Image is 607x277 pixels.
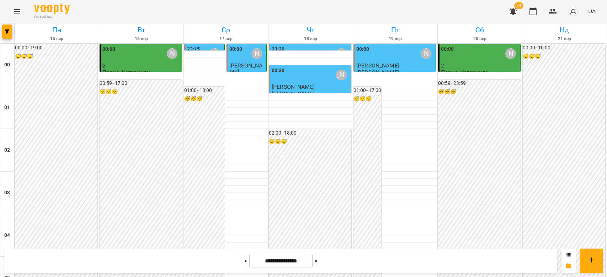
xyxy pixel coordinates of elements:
[34,15,70,19] span: For Business
[4,232,10,239] h6: 04
[167,48,177,59] div: Олійник Валентин
[505,48,516,59] div: Олійник Валентин
[34,4,70,14] img: Voopty Logo
[272,45,285,53] label: 23:30
[441,63,519,69] p: 2
[441,45,454,53] label: 00:00
[4,61,10,69] h6: 00
[272,83,315,90] span: [PERSON_NAME]
[102,63,180,69] p: 2
[251,48,262,59] div: Олійник Валентин
[354,36,436,42] h6: 19 вер
[438,88,521,96] h6: 😴😴😴
[100,36,182,42] h6: 16 вер
[209,48,220,59] div: Олійник Валентин
[4,146,10,154] h6: 02
[15,53,97,60] h6: 😴😴😴
[100,88,182,96] h6: 😴😴😴
[100,80,182,87] h6: 00:59 - 17:00
[185,36,267,42] h6: 17 вер
[184,87,225,94] h6: 01:00 - 18:00
[523,36,606,42] h6: 21 вер
[102,45,116,53] label: 00:00
[568,6,578,16] img: avatar_s.png
[439,25,521,36] h6: Сб
[523,53,605,60] h6: 😴😴😴
[16,36,98,42] h6: 15 вер
[353,87,381,94] h6: 01:00 - 17:00
[336,70,347,80] div: Олійник Валентин
[354,25,436,36] h6: Пт
[184,95,225,103] h6: 😴😴😴
[514,2,523,9] span: 74
[356,45,369,53] label: 00:00
[9,3,26,20] button: Menu
[272,67,285,75] label: 00:30
[16,25,98,36] h6: Пн
[272,91,315,97] p: [PERSON_NAME]
[4,104,10,112] h6: 01
[100,25,182,36] h6: Вт
[438,80,521,87] h6: 00:59 - 23:59
[269,138,351,146] h6: 😴😴😴
[588,7,596,15] span: UA
[421,48,431,59] div: Олійник Валентин
[585,5,598,18] button: UA
[356,62,399,69] span: [PERSON_NAME]
[336,48,347,59] div: Олійник Валентин
[441,69,488,75] p: Парне_Катериняк
[439,36,521,42] h6: 20 вер
[353,95,381,103] h6: 😴😴😴
[523,25,606,36] h6: Нд
[185,25,267,36] h6: Ср
[15,44,97,52] h6: 00:00 - 19:00
[270,25,352,36] h6: Чт
[4,189,10,197] h6: 03
[523,44,605,52] h6: 00:00 - 10:00
[102,69,150,75] p: Парне_Катериняк
[229,45,243,53] label: 00:00
[187,45,200,53] label: 23:15
[269,129,351,137] h6: 02:00 - 18:00
[356,69,399,75] p: [PERSON_NAME]
[229,62,262,75] span: [PERSON_NAME]
[270,36,352,42] h6: 18 вер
